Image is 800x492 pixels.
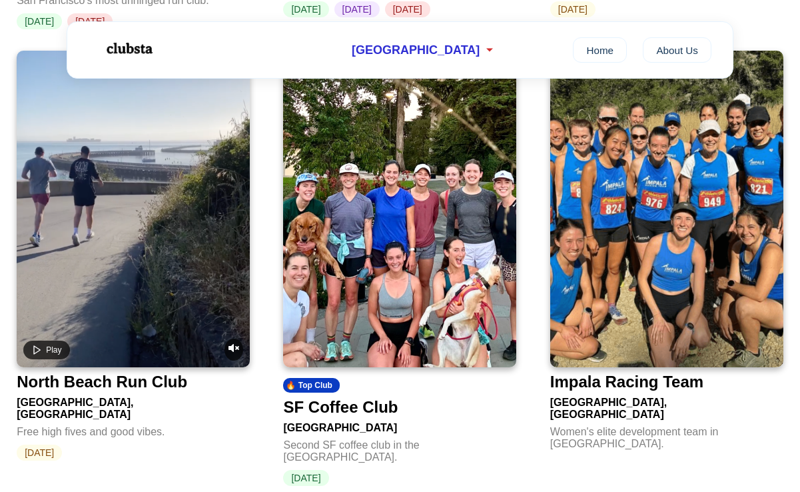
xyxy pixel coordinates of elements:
[550,1,596,17] span: [DATE]
[573,37,627,63] a: Home
[550,421,783,450] div: Women's elite development team in [GEOGRAPHIC_DATA].
[283,470,328,486] span: [DATE]
[224,339,243,361] button: Unmute video
[283,51,516,367] img: SF Coffee Club
[283,398,398,417] div: SF Coffee Club
[385,1,430,17] span: [DATE]
[550,373,703,391] div: Impala Racing Team
[17,391,250,421] div: [GEOGRAPHIC_DATA], [GEOGRAPHIC_DATA]
[352,43,480,57] span: [GEOGRAPHIC_DATA]
[334,1,380,17] span: [DATE]
[89,32,169,65] img: Logo
[17,421,250,438] div: Free high fives and good vibes.
[17,373,187,391] div: North Beach Run Club
[550,391,783,421] div: [GEOGRAPHIC_DATA], [GEOGRAPHIC_DATA]
[283,51,516,486] a: SF Coffee Club🔥 Top ClubSF Coffee Club[GEOGRAPHIC_DATA]Second SF coffee club in the [GEOGRAPHIC_D...
[283,378,340,393] div: 🔥 Top Club
[643,37,711,63] a: About Us
[23,341,69,359] button: Play video
[17,445,62,461] span: [DATE]
[283,1,328,17] span: [DATE]
[283,417,516,434] div: [GEOGRAPHIC_DATA]
[550,51,783,457] a: Impala Racing TeamImpala Racing Team[GEOGRAPHIC_DATA], [GEOGRAPHIC_DATA]Women's elite development...
[17,51,250,461] a: Play videoUnmute videoNorth Beach Run Club[GEOGRAPHIC_DATA], [GEOGRAPHIC_DATA]Free high fives and...
[550,51,783,367] img: Impala Racing Team
[46,345,61,355] span: Play
[283,434,516,463] div: Second SF coffee club in the [GEOGRAPHIC_DATA].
